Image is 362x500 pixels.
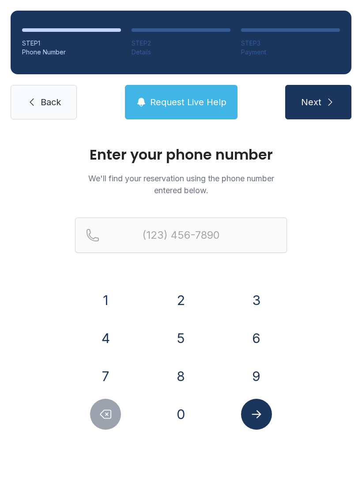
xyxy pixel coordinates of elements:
[41,96,61,108] span: Back
[241,323,272,354] button: 6
[90,323,121,354] button: 4
[166,361,196,392] button: 8
[132,39,230,48] div: STEP 2
[166,323,196,354] button: 5
[241,285,272,316] button: 3
[132,48,230,57] div: Details
[241,39,340,48] div: STEP 3
[22,39,121,48] div: STEP 1
[301,96,321,108] span: Next
[166,399,196,430] button: 0
[166,285,196,316] button: 2
[75,172,287,196] p: We'll find your reservation using the phone number entered below.
[241,48,340,57] div: Payment
[75,218,287,253] input: Reservation phone number
[75,148,287,162] h1: Enter your phone number
[90,285,121,316] button: 1
[241,361,272,392] button: 9
[241,399,272,430] button: Submit lookup form
[90,399,121,430] button: Delete number
[150,96,226,108] span: Request Live Help
[90,361,121,392] button: 7
[22,48,121,57] div: Phone Number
